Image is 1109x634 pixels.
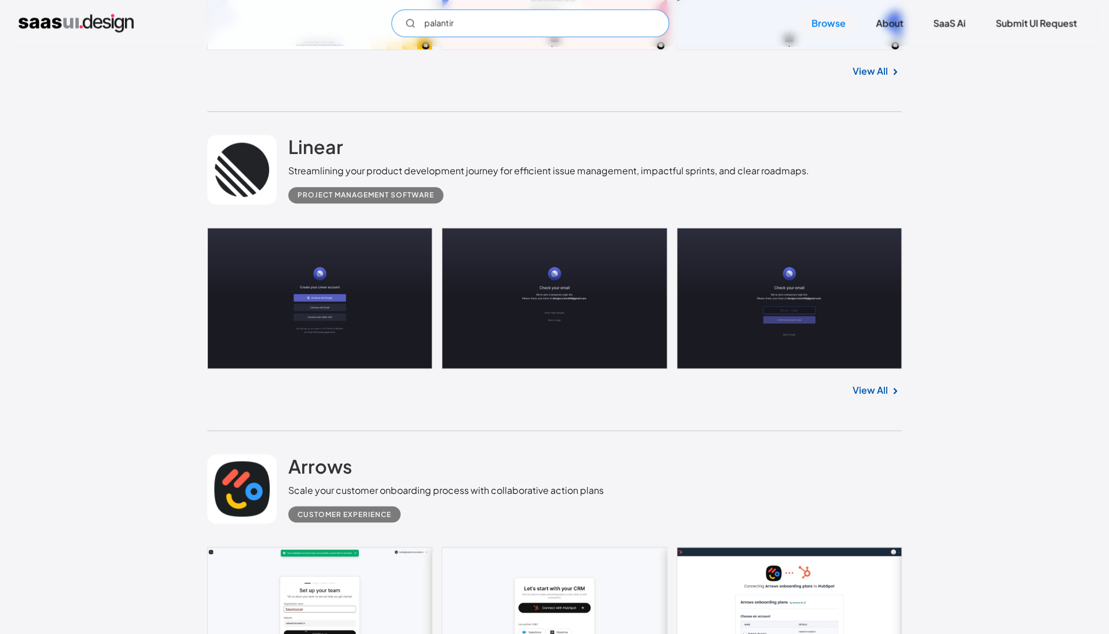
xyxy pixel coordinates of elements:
a: Browse [798,10,860,36]
a: View All [853,383,888,397]
a: Arrows [288,454,352,483]
div: Streamlining your product development journey for efficient issue management, impactful sprints, ... [288,164,809,178]
h2: Arrows [288,454,352,477]
a: View All [853,64,888,78]
a: About [862,10,917,36]
div: Project Management Software [298,188,434,202]
h2: Linear [288,135,343,158]
a: home [19,14,134,32]
a: SaaS Ai [919,10,979,36]
input: Search UI designs you're looking for... [391,9,669,37]
a: Submit UI Request [982,10,1090,36]
div: Scale your customer onboarding process with collaborative action plans [288,483,604,497]
div: Customer Experience [298,507,391,521]
form: Email Form [391,9,669,37]
a: Linear [288,135,343,164]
